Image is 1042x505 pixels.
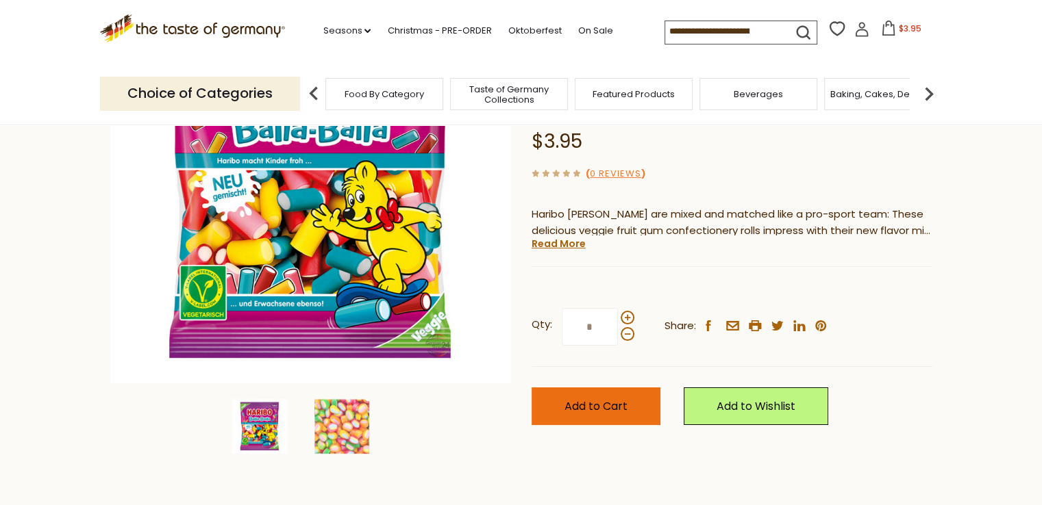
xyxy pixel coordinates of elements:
[532,387,660,425] button: Add to Cart
[899,23,921,34] span: $3.95
[323,23,371,38] a: Seasons
[830,89,936,99] a: Baking, Cakes, Desserts
[232,399,287,454] img: Haribo "Balla-Balla" Mixed Gummy and Marshmallow Candies, 160g - Made in Germany
[532,128,582,155] span: $3.95
[532,3,932,126] h1: Haribo "[PERSON_NAME]" Mixed Gummy and Marshmallow Candies, 160g - Made in [GEOGRAPHIC_DATA]
[915,80,943,107] img: next arrow
[593,89,675,99] a: Featured Products
[872,21,930,41] button: $3.95
[684,387,828,425] a: Add to Wishlist
[387,23,491,38] a: Christmas - PRE-ORDER
[586,167,645,180] span: ( )
[100,77,300,110] p: Choice of Categories
[590,167,641,181] a: 0 Reviews
[565,398,628,414] span: Add to Cart
[665,318,696,335] span: Share:
[578,23,612,38] a: On Sale
[532,237,586,250] a: Read More
[532,316,552,333] strong: Qty:
[562,308,618,346] input: Qty:
[314,399,369,454] img: Haribo "Balla-Balla" Mixed Gummy and Marshmallow Candies, 160g - Made in Germany
[532,206,932,240] p: Haribo [PERSON_NAME] are mixed and matched like a pro-sport team: These delicious veggie fruit gu...
[345,89,424,99] a: Food By Category
[508,23,561,38] a: Oktoberfest
[454,84,564,105] a: Taste of Germany Collections
[734,89,783,99] a: Beverages
[300,80,327,107] img: previous arrow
